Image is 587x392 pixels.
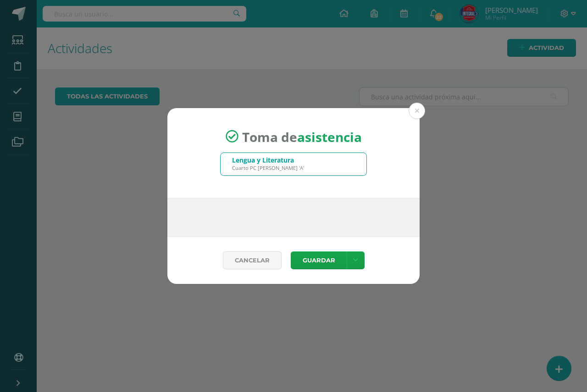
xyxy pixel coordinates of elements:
[223,251,282,269] a: Cancelar
[409,103,425,119] button: Close (Esc)
[291,251,347,269] button: Guardar
[242,128,362,145] span: Toma de
[232,156,304,164] div: Lengua y Literatura
[232,164,304,171] div: Cuarto PC [PERSON_NAME] 'A'
[221,153,366,175] input: Busca un grado o sección aquí...
[297,128,362,145] strong: asistencia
